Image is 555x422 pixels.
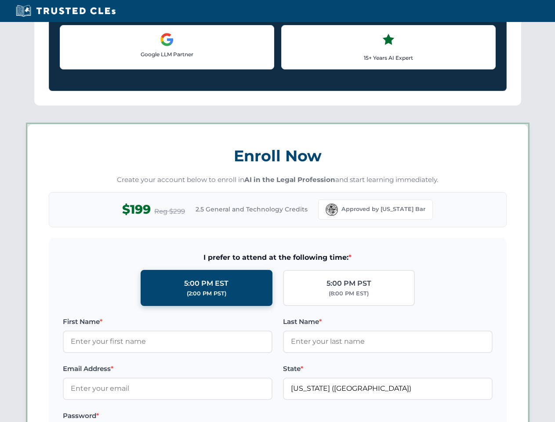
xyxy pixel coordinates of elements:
strong: AI in the Legal Profession [244,175,335,184]
label: Password [63,411,272,421]
span: $199 [122,200,151,219]
div: 5:00 PM PST [326,278,371,289]
input: Enter your email [63,378,272,400]
div: (2:00 PM PST) [187,289,226,298]
p: 15+ Years AI Expert [289,54,488,62]
img: Google [160,33,174,47]
span: 2.5 General and Technology Credits [196,204,308,214]
input: Florida (FL) [283,378,493,400]
span: Approved by [US_STATE] Bar [341,205,425,214]
label: First Name [63,316,272,327]
img: Trusted CLEs [13,4,118,18]
span: I prefer to attend at the following time: [63,252,493,263]
img: Florida Bar [326,204,338,216]
label: Last Name [283,316,493,327]
div: 5:00 PM EST [184,278,229,289]
p: Create your account below to enroll in and start learning immediately. [49,175,507,185]
span: Reg $299 [154,206,185,217]
h3: Enroll Now [49,142,507,170]
label: State [283,364,493,374]
label: Email Address [63,364,272,374]
p: Google LLM Partner [67,50,267,58]
input: Enter your first name [63,331,272,353]
input: Enter your last name [283,331,493,353]
div: (8:00 PM EST) [329,289,369,298]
